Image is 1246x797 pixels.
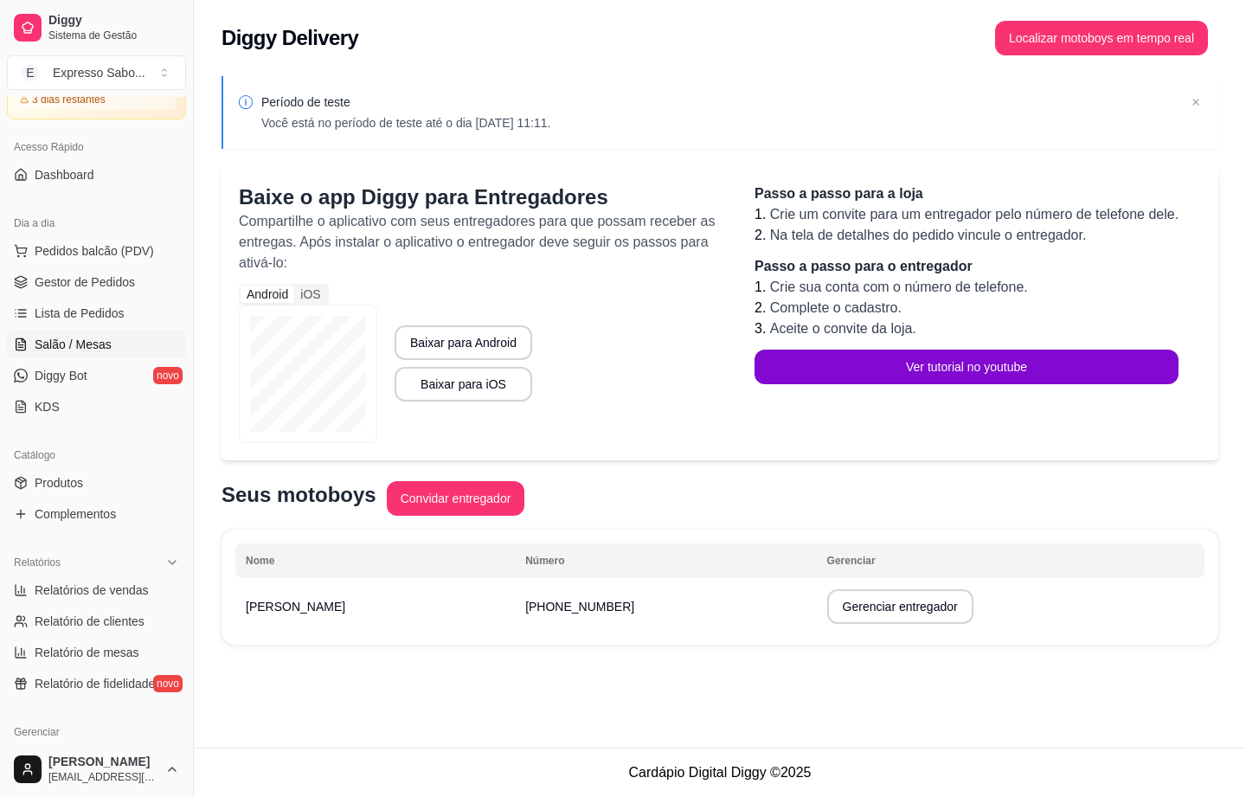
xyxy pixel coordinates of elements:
button: Select a team [7,55,186,90]
p: Seus motoboys [222,481,376,509]
th: Número [515,543,816,578]
div: Dia a dia [7,209,186,237]
a: Dashboard [7,161,186,189]
span: Diggy Bot [35,367,87,384]
a: Relatório de fidelidadenovo [7,670,186,697]
span: Na tela de detalhes do pedido vincule o entregador. [770,228,1087,242]
footer: Cardápio Digital Diggy © 2025 [194,748,1246,797]
p: Período de teste [261,93,550,111]
span: KDS [35,398,60,415]
p: Compartilhe o aplicativo com seus entregadores para que possam receber as entregas. Após instalar... [239,211,720,273]
div: Acesso Rápido [7,133,186,161]
li: 2. [755,298,1179,318]
a: KDS [7,393,186,421]
button: Baixar para iOS [395,367,532,402]
button: Gerenciar entregador [827,589,973,624]
span: Aceite o convite da loja. [770,321,916,336]
li: 2. [755,225,1179,246]
span: Produtos [35,474,83,492]
article: 3 dias restantes [32,93,106,106]
span: Relatório de mesas [35,644,139,661]
span: Salão / Mesas [35,336,112,353]
div: iOS [294,286,326,303]
div: Android [241,286,294,303]
span: Sistema de Gestão [48,29,179,42]
span: Crie sua conta com o número de telefone. [770,280,1028,294]
li: 1. [755,277,1179,298]
span: Relatórios de vendas [35,582,149,599]
span: Lista de Pedidos [35,305,125,322]
button: Ver tutorial no youtube [755,350,1179,384]
span: Complementos [35,505,116,523]
li: 3. [755,318,1179,339]
p: Baixe o app Diggy para Entregadores [239,183,720,211]
button: Baixar para Android [395,325,532,360]
a: Lista de Pedidos [7,299,186,327]
div: Gerenciar [7,718,186,746]
a: Relatório de mesas [7,639,186,666]
a: Gestor de Pedidos [7,268,186,296]
span: Gestor de Pedidos [35,273,135,291]
span: Complete o cadastro. [770,300,902,315]
a: Relatórios de vendas [7,576,186,604]
a: Produtos [7,469,186,497]
button: Convidar entregador [387,481,525,516]
a: Relatório de clientes [7,607,186,635]
span: Relatório de clientes [35,613,145,630]
button: Localizar motoboys em tempo real [995,21,1208,55]
span: Crie um convite para um entregador pelo número de telefone dele. [770,207,1179,222]
p: [PERSON_NAME] [246,598,504,615]
span: Relatório de fidelidade [35,675,155,692]
a: Complementos [7,500,186,528]
th: Nome [235,543,515,578]
p: Você está no período de teste até o dia [DATE] 11:11. [261,114,550,132]
a: Diggy Botnovo [7,362,186,389]
a: Salão / Mesas [7,331,186,358]
button: Pedidos balcão (PDV) [7,237,186,265]
p: Passo a passo para a loja [755,183,1179,204]
span: [EMAIL_ADDRESS][DOMAIN_NAME] [48,770,158,784]
span: E [22,64,39,81]
a: DiggySistema de Gestão [7,7,186,48]
span: Diggy [48,13,179,29]
span: [PHONE_NUMBER] [525,600,634,614]
div: Expresso Sabo ... [53,64,145,81]
span: Relatórios [14,556,61,569]
div: Catálogo [7,441,186,469]
button: [PERSON_NAME][EMAIL_ADDRESS][DOMAIN_NAME] [7,749,186,790]
th: Gerenciar [817,543,1204,578]
h2: Diggy Delivery [222,24,358,52]
p: Passo a passo para o entregador [755,256,1179,277]
li: 1. [755,204,1179,225]
span: Dashboard [35,166,94,183]
span: [PERSON_NAME] [48,755,158,770]
span: Pedidos balcão (PDV) [35,242,154,260]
